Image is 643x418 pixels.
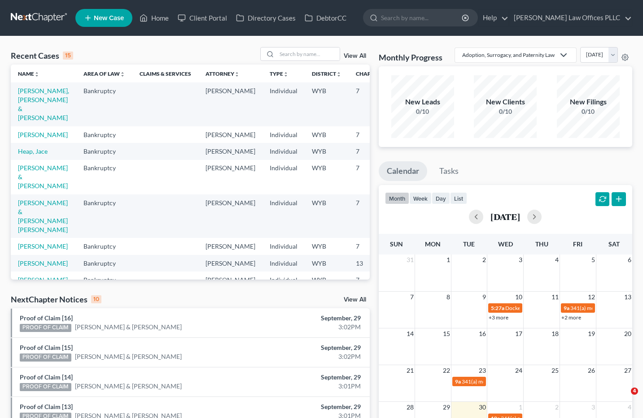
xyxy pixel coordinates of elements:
td: WYB [305,160,349,194]
h3: Monthly Progress [379,52,442,63]
i: unfold_more [120,72,125,77]
a: [PERSON_NAME] & [PERSON_NAME] [75,352,182,361]
span: Fri [573,240,582,248]
div: 3:01PM [253,382,361,391]
span: 1 [446,254,451,265]
a: Calendar [379,161,427,181]
div: New Leads [391,97,454,107]
span: 30 [478,402,487,413]
td: Bankruptcy [76,82,132,126]
span: 14 [406,328,415,339]
span: 9 [481,292,487,302]
a: Directory Cases [232,10,300,26]
div: Recent Cases [11,50,73,61]
span: 5 [591,254,596,265]
span: 17 [514,328,523,339]
h2: [DATE] [490,212,520,221]
span: 6 [627,254,632,265]
td: Individual [262,126,305,143]
td: Individual [262,194,305,238]
span: 11 [551,292,560,302]
span: 16 [478,328,487,339]
span: Mon [425,240,441,248]
span: 18 [551,328,560,339]
td: WYB [305,126,349,143]
div: 10 [91,295,101,303]
td: 13 [349,255,394,271]
span: 4 [554,254,560,265]
span: Sat [608,240,620,248]
div: September, 29 [253,402,361,411]
td: Individual [262,160,305,194]
span: 21 [406,365,415,376]
th: Claims & Services [132,65,198,82]
a: Attorneyunfold_more [206,70,240,77]
td: WYB [305,194,349,238]
td: Individual [262,238,305,254]
td: WYB [305,143,349,159]
span: 341(a) meeting for [PERSON_NAME] [462,378,548,385]
div: PROOF OF CLAIM [20,353,71,362]
a: +3 more [489,314,508,321]
div: NextChapter Notices [11,294,101,305]
td: 7 [349,160,394,194]
td: Individual [262,255,305,271]
a: Chapterunfold_more [356,70,386,77]
span: 13 [623,292,632,302]
td: Bankruptcy [76,160,132,194]
i: unfold_more [283,72,289,77]
span: 29 [442,402,451,413]
a: Typeunfold_more [270,70,289,77]
a: [PERSON_NAME] Law Offices PLLC [509,10,632,26]
span: 27 [623,365,632,376]
span: 23 [478,365,487,376]
a: [PERSON_NAME] [18,242,68,250]
a: Proof of Claim [13] [20,403,73,410]
td: [PERSON_NAME] [198,238,262,254]
td: Individual [262,271,305,288]
div: 0/10 [391,107,454,116]
td: 7 [349,126,394,143]
div: 15 [63,52,73,60]
span: 2 [554,402,560,413]
a: Proof of Claim [16] [20,314,73,322]
a: Proof of Claim [15] [20,344,73,351]
a: [PERSON_NAME] [18,259,68,267]
a: [PERSON_NAME] & [PERSON_NAME] [75,323,182,332]
i: unfold_more [234,72,240,77]
td: 7 [349,143,394,159]
a: [PERSON_NAME] [18,131,68,138]
span: 12 [587,292,596,302]
span: 19 [587,328,596,339]
td: [PERSON_NAME] [198,143,262,159]
div: September, 29 [253,373,361,382]
span: 25 [551,365,560,376]
span: 28 [406,402,415,413]
span: 9a [564,305,569,311]
span: 31 [406,254,415,265]
div: New Clients [474,97,537,107]
div: September, 29 [253,314,361,323]
td: Individual [262,143,305,159]
a: Home [135,10,173,26]
td: Bankruptcy [76,143,132,159]
td: 7 [349,238,394,254]
div: PROOF OF CLAIM [20,324,71,332]
span: 4 [631,388,638,395]
i: unfold_more [34,72,39,77]
iframe: Intercom live chat [612,388,634,409]
div: September, 29 [253,343,361,352]
a: Area of Lawunfold_more [83,70,125,77]
span: Wed [498,240,513,248]
input: Search by name... [277,47,340,60]
div: 3:02PM [253,352,361,361]
td: 7 [349,194,394,238]
span: 26 [587,365,596,376]
a: View All [344,53,366,59]
a: Help [478,10,508,26]
td: Individual [262,82,305,126]
a: Heap, Jace [18,147,48,155]
a: [PERSON_NAME] [18,276,68,284]
span: 5:27a [491,305,504,311]
td: Bankruptcy [76,255,132,271]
